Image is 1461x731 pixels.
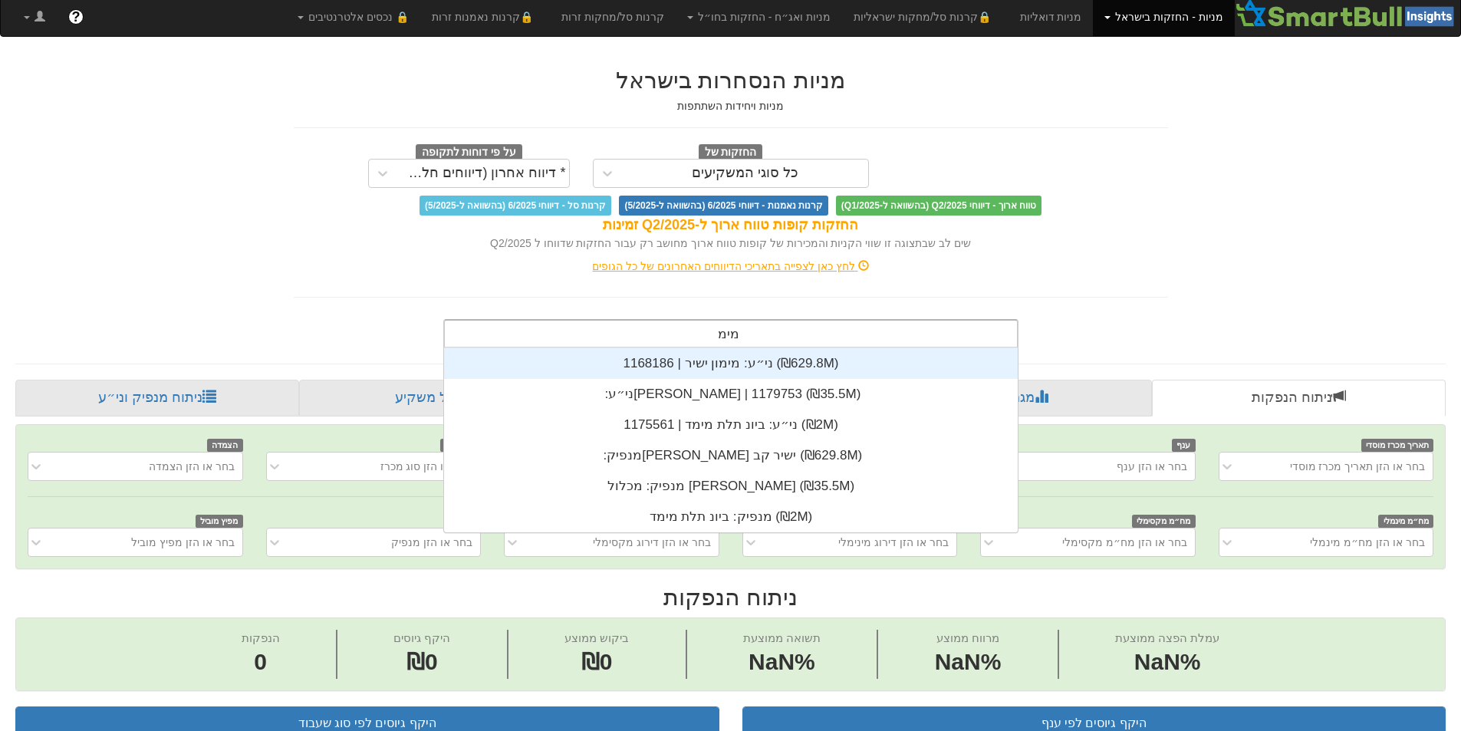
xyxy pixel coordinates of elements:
span: ? [71,9,80,25]
div: בחר או הזן ענף [1117,459,1187,474]
div: לחץ כאן לצפייה בתאריכי הדיווחים האחרונים של כל הגופים [282,258,1180,274]
div: ני״ע: ‏ביונ תלת מימד | 1175561 ‎(₪2M)‎ [444,410,1018,440]
span: מח״מ מינמלי [1378,515,1433,528]
h5: מניות ויחידות השתתפות [294,100,1168,112]
span: NaN% [935,646,1002,679]
span: טווח ארוך - דיווחי Q2/2025 (בהשוואה ל-Q1/2025) [836,196,1041,216]
div: בחר או הזן הצמדה [149,459,235,474]
div: בחר או הזן דירוג מינימלי [838,535,949,550]
h2: ניתוח הנפקות [15,584,1446,610]
div: בחר או הזן מנפיק [391,535,472,550]
span: NaN% [743,646,821,679]
span: ₪0 [581,649,613,674]
div: בחר או הזן דירוג מקסימלי [593,535,711,550]
a: ניתוח הנפקות [1152,380,1446,417]
div: בחר או הזן מפיץ מוביל [131,535,235,550]
a: פרופיל משקיע [299,380,587,417]
div: בחר או הזן תאריך מכרז מוסדי [1290,459,1425,474]
span: ענף [1172,439,1196,452]
a: ניתוח מנפיק וני״ע [15,380,299,417]
span: 0 [242,646,280,679]
span: עמלת הפצה ממוצעת [1115,631,1219,644]
span: היקף גיוסים [393,631,450,644]
span: ביקוש ממוצע [564,631,629,644]
div: בחר או הזן מח״מ מקסימלי [1062,535,1187,550]
div: מנפיק: ‏[PERSON_NAME] ישיר קב ‎(₪629.8M)‎ [444,440,1018,471]
span: מפיץ מוביל [196,515,243,528]
span: על פי דוחות לתקופה [416,144,522,161]
span: מרווח ממוצע [936,631,999,644]
span: NaN% [1115,646,1219,679]
div: כל סוגי המשקיעים [692,166,798,181]
span: קרנות סל - דיווחי 6/2025 (בהשוואה ל-5/2025) [420,196,611,216]
div: מנפיק: ‏ביונ תלת מימד ‎(₪2M)‎ [444,502,1018,532]
span: החזקות של [699,144,763,161]
span: ₪0 [406,649,438,674]
div: החזקות קופות טווח ארוך ל-Q2/2025 זמינות [294,216,1168,235]
span: תשואה ממוצעת [743,631,821,644]
div: ני״ע: ‏מימון ישיר | 1168186 ‎(₪629.8M)‎ [444,348,1018,379]
div: מנפיק: ‏מכלול [PERSON_NAME] ‎(₪35.5M)‎ [444,471,1018,502]
h2: מניות הנסחרות בישראל [294,68,1168,93]
div: * דיווח אחרון (דיווחים חלקיים) [400,166,566,181]
div: שים לב שבתצוגה זו שווי הקניות והמכירות של קופות טווח ארוך מחושב רק עבור החזקות שדווחו ל Q2/2025 [294,235,1168,251]
div: ני״ע: ‏[PERSON_NAME] | 1179753 ‎(₪35.5M)‎ [444,379,1018,410]
div: בחר או הזן סוג מכרז [380,459,473,474]
div: בחר או הזן מח״מ מינמלי [1310,535,1425,550]
span: תאריך מכרז מוסדי [1361,439,1433,452]
span: מח״מ מקסימלי [1132,515,1196,528]
span: סוג מכרז [440,439,482,452]
span: קרנות נאמנות - דיווחי 6/2025 (בהשוואה ל-5/2025) [619,196,828,216]
span: הצמדה [207,439,243,452]
span: הנפקות [242,631,280,644]
div: grid [444,348,1018,532]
